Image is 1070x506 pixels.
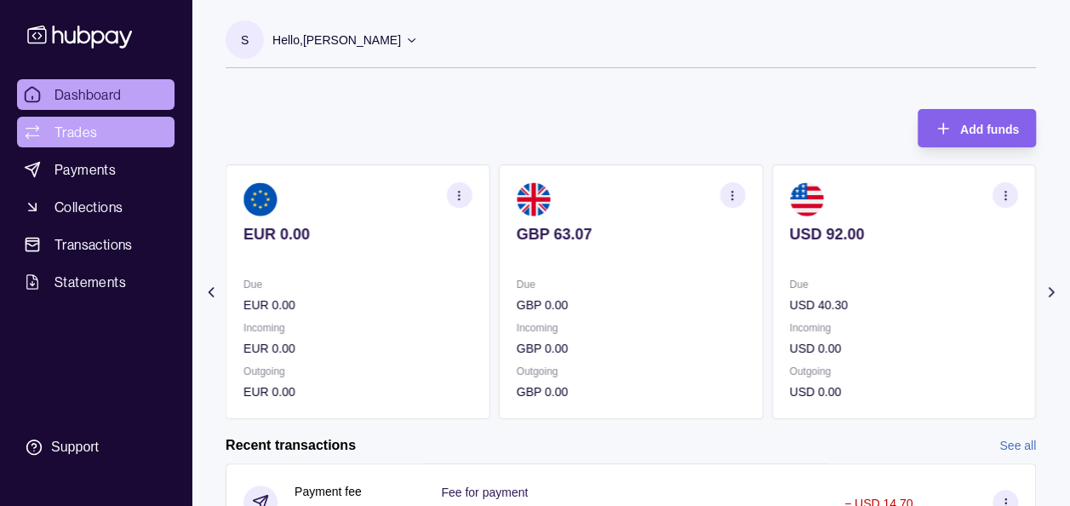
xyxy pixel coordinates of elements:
p: GBP 0.00 [517,296,746,314]
a: Trades [17,117,175,147]
p: S [241,31,249,49]
a: Transactions [17,229,175,260]
a: Collections [17,192,175,222]
p: Due [517,275,746,294]
a: Dashboard [17,79,175,110]
p: Incoming [789,319,1018,337]
button: Add funds [918,109,1036,147]
span: Trades [54,122,97,142]
p: Fee for payment [441,486,528,499]
p: USD 0.00 [789,339,1018,358]
p: Outgoing [789,362,1018,381]
p: USD 0.00 [789,382,1018,401]
img: eu [243,182,278,216]
span: Collections [54,197,123,217]
p: Payment fee [295,482,362,501]
p: Incoming [243,319,472,337]
p: Outgoing [243,362,472,381]
a: Statements [17,267,175,297]
p: GBP 63.07 [517,225,746,244]
p: Incoming [517,319,746,337]
img: gb [517,182,551,216]
p: Hello, [PERSON_NAME] [272,31,401,49]
a: Support [17,429,175,465]
p: Outgoing [517,362,746,381]
h2: Recent transactions [226,436,356,455]
p: EUR 0.00 [243,225,472,244]
p: USD 92.00 [789,225,1018,244]
p: EUR 0.00 [243,382,472,401]
span: Add funds [960,123,1019,136]
div: Support [51,438,99,457]
span: Dashboard [54,84,122,105]
p: Due [789,275,1018,294]
span: Statements [54,272,126,292]
span: Transactions [54,234,133,255]
a: See all [999,436,1036,455]
span: Payments [54,159,116,180]
img: us [789,182,823,216]
p: GBP 0.00 [517,339,746,358]
p: Due [243,275,472,294]
a: Payments [17,154,175,185]
p: EUR 0.00 [243,296,472,314]
p: GBP 0.00 [517,382,746,401]
p: EUR 0.00 [243,339,472,358]
p: USD 40.30 [789,296,1018,314]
